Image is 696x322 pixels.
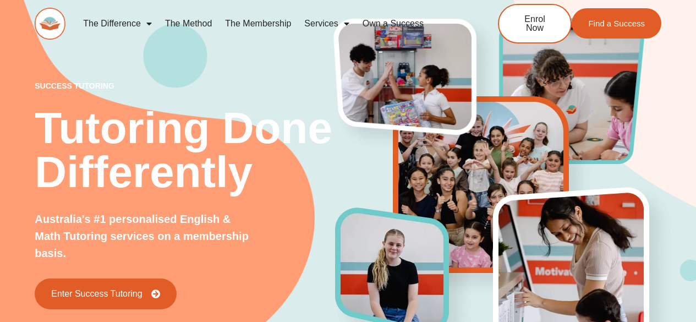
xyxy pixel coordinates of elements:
[218,11,298,36] a: The Membership
[76,11,158,36] a: The Difference
[572,8,661,39] a: Find a Success
[588,19,645,28] span: Find a Success
[356,11,430,36] a: Own a Success
[516,15,554,32] span: Enrol Now
[51,290,142,298] span: Enter Success Tutoring
[35,106,335,194] h2: Tutoring Done Differently
[35,211,254,262] p: Australia's #1 personalised English & Math Tutoring services on a membership basis.
[298,11,355,36] a: Services
[35,279,176,309] a: Enter Success Tutoring
[76,11,462,36] nav: Menu
[158,11,218,36] a: The Method
[498,4,572,43] a: Enrol Now
[35,82,335,90] p: success tutoring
